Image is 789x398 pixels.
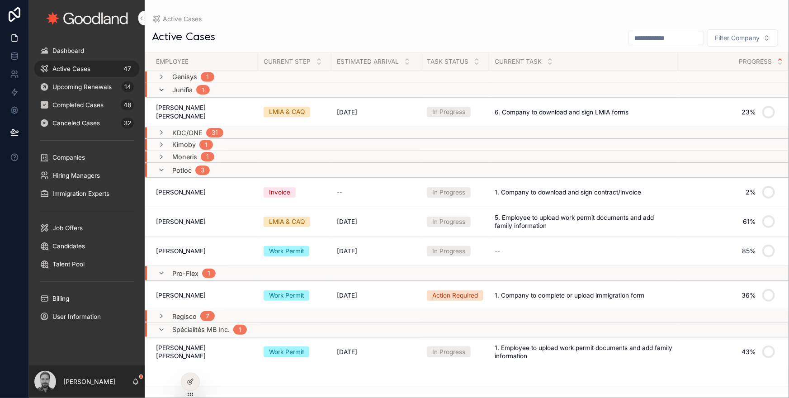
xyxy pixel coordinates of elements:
a: In Progress [427,346,484,357]
a: Canceled Cases32 [34,115,139,131]
span: Job Offers [52,224,83,232]
span: 1. Company to download and sign contract/invoice [495,188,641,196]
a: Invoice [264,187,326,198]
a: [PERSON_NAME] [PERSON_NAME] [156,344,253,360]
span: Task Status [427,57,468,66]
span: Employee [156,57,189,66]
div: Work Permit [269,347,304,356]
a: Action Required [427,290,484,301]
span: Estimated Arrival [337,57,399,66]
div: 32 [121,118,134,128]
a: [DATE] [337,247,416,255]
span: [DATE] [337,108,357,116]
button: Select Button [707,29,778,47]
div: 85% [742,242,756,260]
span: Spécialités MB inc. [172,325,230,334]
a: In Progress [427,187,484,198]
span: [DATE] [337,218,357,226]
span: [DATE] [337,348,357,356]
p: [PERSON_NAME] [63,377,115,386]
a: In Progress [427,107,484,118]
a: In Progress [427,217,484,227]
div: Work Permit [269,291,304,300]
span: Current Step [264,57,311,66]
a: 1. Company to complete or upload immigration form [495,291,673,299]
a: 23% [678,101,778,123]
a: Completed Cases48 [34,97,139,113]
div: LMIA & CAQ [269,107,305,116]
a: LMIA & CAQ [264,217,326,227]
span: [DATE] [337,247,357,255]
a: In Progress [427,246,484,257]
div: In Progress [432,217,465,226]
a: 36% [678,284,778,306]
span: -- [495,247,500,255]
span: Junifia [172,85,193,94]
span: Moneris [172,152,197,161]
span: Candidates [52,242,85,250]
a: Active Cases47 [34,61,139,77]
a: 2% [678,181,778,203]
div: 3 [201,166,204,174]
span: Immigration Experts [52,190,109,198]
span: [PERSON_NAME] [156,218,206,226]
a: User Information [34,308,139,325]
div: 1 [202,86,204,94]
a: Talent Pool [34,256,139,272]
span: Active Cases [52,65,90,73]
span: Upcoming Renewals [52,83,112,91]
div: Work Permit [269,246,304,256]
a: [DATE] [337,218,416,226]
span: [DATE] [337,291,357,299]
div: 23% [742,103,756,121]
a: Job Offers [34,220,139,236]
a: -- [337,188,416,196]
a: 43% [678,341,778,363]
a: Active Cases [152,14,202,24]
div: 1 [208,269,210,277]
a: 5. Employee to upload work permit documents and add family information [495,213,673,230]
a: Hiring Managers [34,167,139,184]
a: Immigration Experts [34,185,139,202]
a: Work Permit [264,290,326,301]
div: 1 [206,152,209,161]
span: Companies [52,153,85,161]
span: Potloc [172,166,192,175]
span: Billing [52,294,69,303]
a: Work Permit [264,346,326,357]
a: [PERSON_NAME] [156,218,253,226]
div: In Progress [432,107,465,116]
a: [DATE] [337,291,416,299]
a: Upcoming Renewals14 [34,79,139,95]
span: Current Task [495,57,542,66]
a: Billing [34,290,139,307]
span: Active Cases [163,14,202,24]
span: 1. Employee to upload work permit documents and add family information [495,344,673,360]
a: [PERSON_NAME] [PERSON_NAME] [156,104,253,120]
div: 61% [743,213,756,231]
a: 6. Company to download and sign LMIA forms [495,108,673,116]
a: Candidates [34,238,139,254]
span: Kimoby [172,140,196,149]
div: 47 [121,63,134,74]
img: App logo [46,12,128,25]
span: Canceled Cases [52,119,100,127]
a: [PERSON_NAME] [156,291,253,299]
a: Dashboard [34,43,139,59]
span: User Information [52,313,101,321]
span: KDC/ONE [172,128,203,137]
a: 1. Company to download and sign contract/invoice [495,188,673,196]
span: 6. Company to download and sign LMIA forms [495,108,628,116]
span: Filter Company [715,33,760,43]
span: Hiring Managers [52,171,100,180]
div: In Progress [432,246,465,256]
span: -- [337,188,342,196]
div: 36% [742,286,756,304]
div: 31 [212,128,218,137]
span: [PERSON_NAME] [156,291,206,299]
a: Companies [34,149,139,166]
div: 14 [122,81,134,92]
span: Talent Pool [52,260,85,268]
a: Work Permit [264,246,326,257]
a: [PERSON_NAME] [156,188,253,196]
